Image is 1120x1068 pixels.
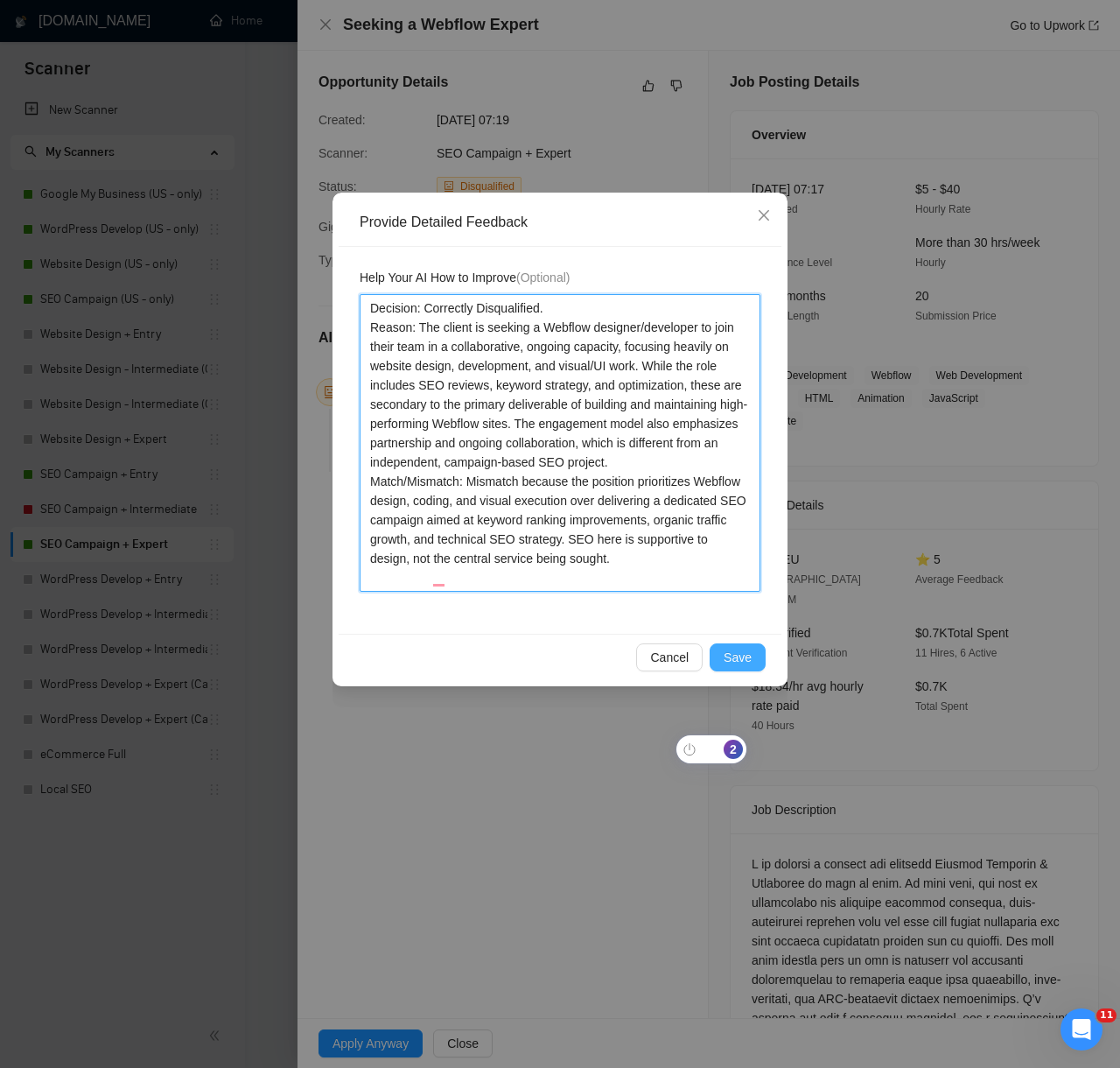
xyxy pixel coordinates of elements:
[724,648,752,667] span: Save
[360,268,570,287] span: Help Your AI How to Improve
[516,271,570,285] span: (Optional)
[740,193,787,240] button: Close
[710,643,766,671] button: Save
[360,294,760,592] textarea: To enrich screen reader interactions, please activate Accessibility in Grammarly extension settings
[360,213,773,232] div: Provide Detailed Feedback
[757,208,771,222] span: close
[636,643,703,671] button: Cancel
[1096,1008,1116,1022] span: 11
[650,648,689,667] span: Cancel
[1060,1008,1102,1050] iframe: Intercom live chat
